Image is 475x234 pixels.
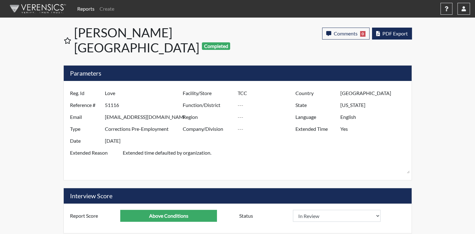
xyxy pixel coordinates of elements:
[237,87,297,99] input: ---
[75,3,97,15] a: Reports
[291,123,340,135] label: Extended Time
[97,3,117,15] a: Create
[178,87,238,99] label: Facility/Store
[120,210,217,222] input: ---
[382,30,408,36] span: PDF Export
[237,111,297,123] input: ---
[105,99,184,111] input: ---
[65,87,105,99] label: Reg. Id
[322,28,370,40] button: Comments0
[235,210,293,222] label: Status
[291,87,340,99] label: Country
[334,30,358,36] span: Comments
[64,188,412,204] h5: Interview Score
[65,147,123,174] label: Extended Reason
[202,42,230,50] span: Completed
[291,99,340,111] label: State
[237,123,297,135] input: ---
[64,66,412,81] h5: Parameters
[74,25,238,55] h1: [PERSON_NAME][GEOGRAPHIC_DATA]
[105,111,184,123] input: ---
[65,111,105,123] label: Email
[105,123,184,135] input: ---
[235,210,410,222] div: Document a decision to hire or decline a candiate
[178,123,238,135] label: Company/Division
[178,99,238,111] label: Function/District
[291,111,340,123] label: Language
[65,210,121,222] label: Report Score
[65,99,105,111] label: Reference #
[340,111,410,123] input: ---
[340,87,410,99] input: ---
[65,135,105,147] label: Date
[340,99,410,111] input: ---
[178,111,238,123] label: Region
[372,28,412,40] button: PDF Export
[65,123,105,135] label: Type
[105,135,184,147] input: ---
[105,87,184,99] input: ---
[360,31,365,37] span: 0
[340,123,410,135] input: ---
[237,99,297,111] input: ---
